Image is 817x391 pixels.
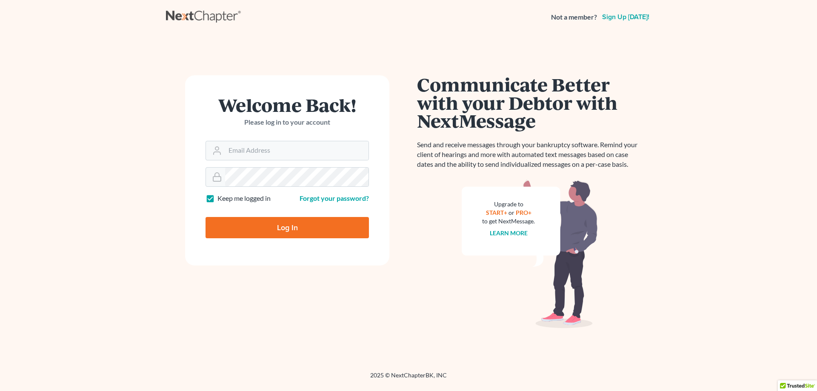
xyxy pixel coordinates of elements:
[516,209,531,216] a: PRO+
[217,194,271,203] label: Keep me logged in
[417,75,643,130] h1: Communicate Better with your Debtor with NextMessage
[490,229,528,237] a: Learn more
[225,141,369,160] input: Email Address
[300,194,369,202] a: Forgot your password?
[482,200,535,208] div: Upgrade to
[206,117,369,127] p: Please log in to your account
[600,14,651,20] a: Sign up [DATE]!
[482,217,535,225] div: to get NextMessage.
[166,371,651,386] div: 2025 © NextChapterBK, INC
[551,12,597,22] strong: Not a member?
[486,209,507,216] a: START+
[206,217,369,238] input: Log In
[417,140,643,169] p: Send and receive messages through your bankruptcy software. Remind your client of hearings and mo...
[206,96,369,114] h1: Welcome Back!
[462,180,598,328] img: nextmessage_bg-59042aed3d76b12b5cd301f8e5b87938c9018125f34e5fa2b7a6b67550977c72.svg
[508,209,514,216] span: or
